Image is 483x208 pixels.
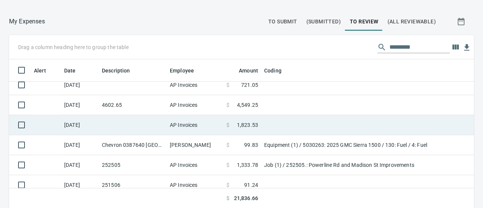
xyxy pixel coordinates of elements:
td: AP Invoices [167,115,223,135]
span: Employee [170,66,204,75]
span: Description [102,66,130,75]
span: Coding [264,66,281,75]
td: 252505 [99,155,167,175]
span: $ [226,121,229,129]
span: 1,333.78 [237,161,258,169]
span: Coding [264,66,291,75]
td: [PERSON_NAME] [167,135,223,155]
span: 1,823.53 [237,121,258,129]
span: Description [102,66,140,75]
td: AP Invoices [167,95,223,115]
span: 99.83 [244,141,258,149]
span: $ [226,161,229,169]
span: 4,549.25 [237,101,258,109]
button: Show transactions within a particular date range [450,12,474,31]
span: Employee [170,66,194,75]
span: Date [64,66,86,75]
td: 251506 [99,175,167,195]
td: AP Invoices [167,175,223,195]
span: $ [226,194,229,202]
span: Alert [34,66,56,75]
span: $ [226,181,229,189]
td: [DATE] [61,115,99,135]
span: Date [64,66,76,75]
span: 21,836.66 [234,194,258,202]
td: [DATE] [61,75,99,95]
span: To Review [350,17,378,26]
span: (All Reviewable) [388,17,436,26]
td: [DATE] [61,175,99,195]
td: AP Invoices [167,155,223,175]
span: Amount [229,66,258,75]
nav: breadcrumb [9,17,45,26]
span: 721.05 [241,81,258,89]
td: 4602.65 [99,95,167,115]
td: [DATE] [61,135,99,155]
p: My Expenses [9,17,45,26]
td: [DATE] [61,95,99,115]
span: 91.24 [244,181,258,189]
td: AP Invoices [167,75,223,95]
td: Equipment (1) / 5030263: 2025 GMC Sierra 1500 / 130: Fuel / 4: Fuel [261,135,450,155]
span: $ [226,81,229,89]
span: $ [226,101,229,109]
td: Job (1) / 252505.: Powerline Rd and Madison St Improvements [261,155,450,175]
button: Download Table [461,42,472,53]
span: (Submitted) [306,17,341,26]
span: $ [226,141,229,149]
span: To Submit [268,17,297,26]
span: Alert [34,66,46,75]
td: [DATE] [61,155,99,175]
span: Amount [239,66,258,75]
td: Chevron 0387640 [GEOGRAPHIC_DATA] [99,135,167,155]
p: Drag a column heading here to group the table [18,43,129,51]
